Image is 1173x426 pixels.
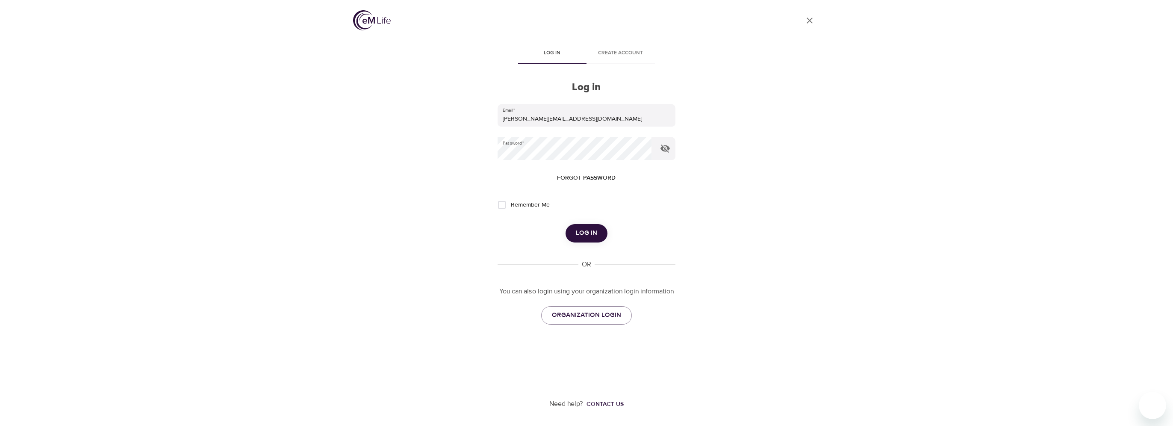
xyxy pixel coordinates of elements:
div: disabled tabs example [498,44,675,64]
div: OR [578,260,595,269]
h2: Log in [498,81,675,94]
span: Forgot password [557,173,616,183]
a: close [799,10,820,31]
div: Contact us [586,400,624,408]
iframe: Button to launch messaging window [1139,392,1166,419]
a: ORGANIZATION LOGIN [541,306,632,324]
span: Log in [523,49,581,58]
span: Remember Me [511,201,550,210]
img: logo [353,10,391,30]
p: You can also login using your organization login information [498,287,675,296]
p: Need help? [549,399,583,409]
button: Forgot password [554,170,619,186]
a: Contact us [583,400,624,408]
span: ORGANIZATION LOGIN [552,310,621,321]
span: Log in [576,228,597,239]
span: Create account [592,49,650,58]
button: Log in [566,224,607,242]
